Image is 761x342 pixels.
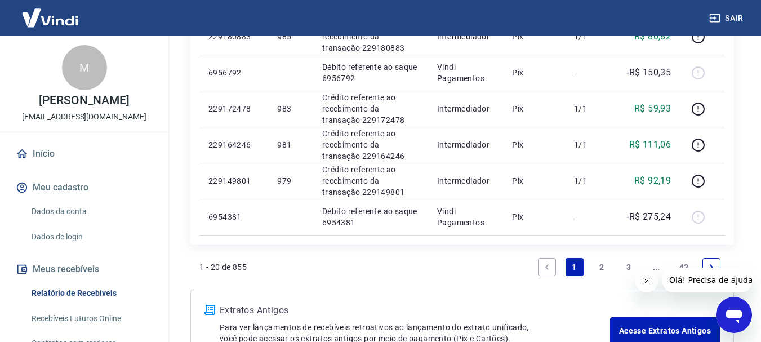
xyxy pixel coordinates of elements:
[277,103,304,114] p: 983
[593,258,611,276] a: Page 2
[634,174,671,188] p: R$ 92,19
[208,67,259,78] p: 6956792
[574,139,607,150] p: 1/1
[322,61,419,84] p: Débito referente ao saque 6956792
[277,175,304,186] p: 979
[634,102,671,116] p: R$ 59,93
[512,31,556,42] p: Pix
[533,254,725,281] ul: Pagination
[220,304,610,317] p: Extratos Antigos
[22,111,146,123] p: [EMAIL_ADDRESS][DOMAIN_NAME]
[14,141,155,166] a: Início
[62,45,107,90] div: M
[626,210,671,224] p: -R$ 275,24
[716,297,752,333] iframe: Botão para abrir a janela de mensagens
[39,95,129,106] p: [PERSON_NAME]
[277,31,304,42] p: 985
[322,20,419,54] p: Crédito referente ao recebimento da transação 229180883
[277,139,304,150] p: 981
[204,305,215,315] img: ícone
[437,103,494,114] p: Intermediador
[574,103,607,114] p: 1/1
[27,282,155,305] a: Relatório de Recebíveis
[620,258,638,276] a: Page 3
[208,175,259,186] p: 229149801
[437,31,494,42] p: Intermediador
[208,31,259,42] p: 229180883
[14,175,155,200] button: Meu cadastro
[322,164,419,198] p: Crédito referente ao recebimento da transação 229149801
[199,261,247,273] p: 1 - 20 de 855
[574,211,607,223] p: -
[512,211,556,223] p: Pix
[574,175,607,186] p: 1/1
[707,8,747,29] button: Sair
[208,103,259,114] p: 229172478
[574,67,607,78] p: -
[566,258,584,276] a: Page 1 is your current page
[538,258,556,276] a: Previous page
[635,270,658,292] iframe: Fechar mensagem
[437,61,494,84] p: Vindi Pagamentos
[574,31,607,42] p: 1/1
[322,128,419,162] p: Crédito referente ao recebimento da transação 229164246
[208,139,259,150] p: 229164246
[647,258,665,276] a: Jump forward
[512,175,556,186] p: Pix
[27,225,155,248] a: Dados de login
[512,67,556,78] p: Pix
[208,211,259,223] p: 6954381
[512,139,556,150] p: Pix
[322,206,419,228] p: Débito referente ao saque 6954381
[322,92,419,126] p: Crédito referente ao recebimento da transação 229172478
[7,8,95,17] span: Olá! Precisa de ajuda?
[437,175,494,186] p: Intermediador
[702,258,720,276] a: Next page
[14,1,87,35] img: Vindi
[14,257,155,282] button: Meus recebíveis
[662,268,752,292] iframe: Mensagem da empresa
[27,307,155,330] a: Recebíveis Futuros Online
[512,103,556,114] p: Pix
[634,30,671,43] p: R$ 80,82
[626,66,671,79] p: -R$ 150,35
[437,139,494,150] p: Intermediador
[27,200,155,223] a: Dados da conta
[675,258,693,276] a: Page 43
[629,138,671,152] p: R$ 111,06
[437,206,494,228] p: Vindi Pagamentos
